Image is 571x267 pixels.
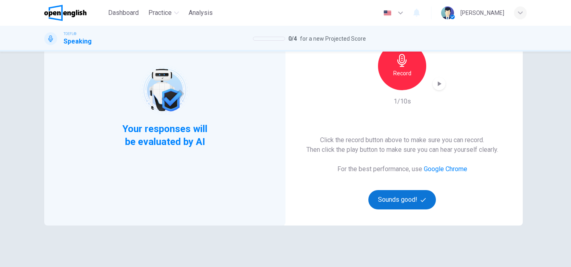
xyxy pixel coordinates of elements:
span: Your responses will be evaluated by AI [116,122,214,148]
h6: For the best performance, use [337,164,467,174]
img: en [382,10,392,16]
button: Practice [145,6,182,20]
div: [PERSON_NAME] [460,8,504,18]
span: Analysis [189,8,213,18]
h6: Record [393,68,411,78]
a: Google Chrome [424,165,467,173]
button: Record [378,42,426,90]
h6: Click the record button above to make sure you can record. Then click the play button to make sur... [306,135,498,155]
h6: 1/10s [394,97,411,106]
button: Dashboard [105,6,142,20]
span: for a new Projected Score [300,34,366,43]
button: Analysis [185,6,216,20]
img: robot icon [139,64,190,116]
span: Practice [148,8,172,18]
img: OpenEnglish logo [44,5,86,21]
img: Profile picture [441,6,454,19]
span: TOEFL® [64,31,76,37]
span: Dashboard [108,8,139,18]
h1: Speaking [64,37,92,46]
button: Sounds good! [368,190,436,209]
a: OpenEnglish logo [44,5,105,21]
span: 0 / 4 [288,34,297,43]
